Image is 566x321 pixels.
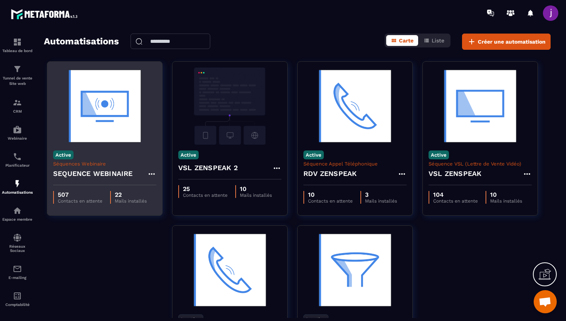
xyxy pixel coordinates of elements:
img: automations [13,206,22,215]
p: 3 [365,191,397,198]
img: formation [13,98,22,107]
p: Active [429,150,449,159]
img: automation-background [429,68,532,145]
img: accountant [13,291,22,301]
p: Séquence Appel Téléphonique [303,161,407,167]
img: automation-background [303,231,407,309]
p: Tunnel de vente Site web [2,76,33,86]
p: Active [178,150,199,159]
span: Carte [399,37,414,44]
a: formationformationCRM [2,92,33,119]
p: Mails installés [365,198,397,204]
button: Créer une automatisation [462,34,551,50]
p: Automatisations [2,190,33,194]
img: formation [13,64,22,74]
p: 507 [58,191,102,198]
p: Mails installés [115,198,147,204]
p: Comptabilité [2,302,33,307]
p: Contacts en attente [58,198,102,204]
p: 10 [308,191,353,198]
p: 10 [240,185,272,193]
h4: VSL ZENSPEAK 2 [178,162,238,173]
p: Séquences Webinaire [53,161,156,167]
p: E-mailing [2,275,33,280]
p: Active [303,150,324,159]
a: emailemailE-mailing [2,258,33,286]
img: social-network [13,233,22,242]
a: automationsautomationsEspace membre [2,200,33,227]
img: automation-background [53,68,156,145]
p: Contacts en attente [308,198,353,204]
p: Contacts en attente [433,198,478,204]
img: email [13,264,22,274]
img: automations [13,125,22,134]
img: scheduler [13,152,22,161]
span: Liste [432,37,444,44]
span: Créer une automatisation [478,38,546,46]
a: social-networksocial-networkRéseaux Sociaux [2,227,33,258]
p: Tableau de bord [2,49,33,53]
img: automation-background [178,68,281,145]
img: automation-background [178,231,281,309]
a: formationformationTableau de bord [2,32,33,59]
p: Espace membre [2,217,33,221]
a: accountantaccountantComptabilité [2,286,33,313]
button: Carte [386,35,418,46]
img: automation-background [303,68,407,145]
p: Active [53,150,74,159]
p: 25 [183,185,228,193]
p: Planificateur [2,163,33,167]
p: Mails installés [490,198,522,204]
p: Réseaux Sociaux [2,244,33,253]
img: formation [13,37,22,47]
p: 104 [433,191,478,198]
h4: RDV ZENSPEAK [303,168,357,179]
h4: SEQUENCE WEBINAIRE [53,168,133,179]
p: Contacts en attente [183,193,228,198]
p: Séquence VSL (Lettre de Vente Vidéo) [429,161,532,167]
a: automationsautomationsWebinaire [2,119,33,146]
img: automations [13,179,22,188]
p: CRM [2,109,33,113]
div: Ouvrir le chat [534,290,557,313]
p: Mails installés [240,193,272,198]
h2: Automatisations [44,34,119,50]
h4: VSL ZENSPEAK [429,168,481,179]
p: 10 [490,191,522,198]
p: 22 [115,191,147,198]
img: logo [11,7,80,21]
a: formationformationTunnel de vente Site web [2,59,33,92]
button: Liste [419,35,449,46]
p: Webinaire [2,136,33,140]
a: automationsautomationsAutomatisations [2,173,33,200]
a: schedulerschedulerPlanificateur [2,146,33,173]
